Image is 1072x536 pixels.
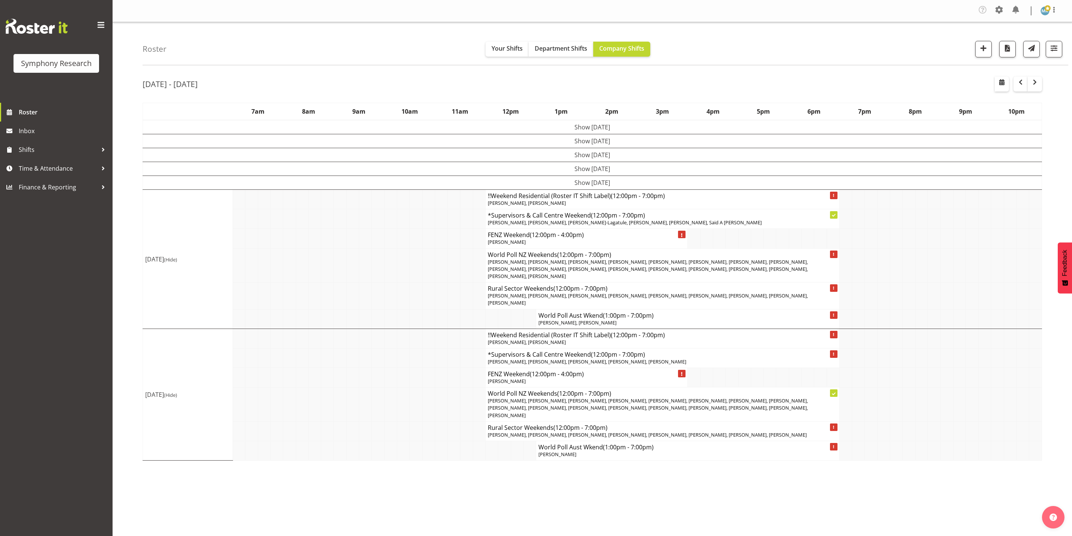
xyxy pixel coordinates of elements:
th: 8pm [890,103,941,120]
button: Download a PDF of the roster according to the set date range. [999,41,1016,57]
span: (12:00pm - 7:00pm) [611,331,665,339]
th: 5pm [738,103,789,120]
span: (1:00pm - 7:00pm) [603,311,654,320]
h4: !!Weekend Residential (Roster IT Shift Label) [488,331,837,339]
h4: FENZ Weekend [488,370,685,378]
h2: [DATE] - [DATE] [143,79,198,89]
span: [PERSON_NAME], [PERSON_NAME], [PERSON_NAME], [PERSON_NAME], [PERSON_NAME] [488,358,686,365]
h4: FENZ Weekend [488,231,685,239]
td: Show [DATE] [143,176,1042,190]
th: 10pm [991,103,1042,120]
h4: World Poll NZ Weekends [488,251,837,258]
th: 7pm [839,103,890,120]
span: (Hide) [164,392,177,398]
span: Finance & Reporting [19,182,98,193]
th: 12pm [486,103,536,120]
h4: World Poll Aust Wkend [538,312,837,319]
span: [PERSON_NAME], [PERSON_NAME] [488,200,566,206]
h4: Roster [143,45,167,53]
td: Show [DATE] [143,162,1042,176]
div: Symphony Research [21,58,92,69]
img: Rosterit website logo [6,19,68,34]
span: Department Shifts [535,44,587,53]
img: help-xxl-2.png [1049,513,1057,521]
th: 9am [334,103,385,120]
img: marama-rihari1262.jpg [1040,6,1049,15]
span: (12:00pm - 7:00pm) [553,284,607,293]
th: 6pm [789,103,839,120]
th: 8am [283,103,334,120]
button: Company Shifts [593,42,650,57]
span: (1:00pm - 7:00pm) [603,443,654,451]
span: (12:00pm - 7:00pm) [557,389,611,398]
span: (12:00pm - 7:00pm) [553,423,607,432]
button: Add a new shift [975,41,992,57]
td: [DATE] [143,329,233,461]
th: 7am [233,103,283,120]
span: Company Shifts [599,44,644,53]
span: (12:00pm - 7:00pm) [591,350,645,359]
span: (Hide) [164,256,177,263]
button: Department Shifts [529,42,593,57]
h4: *Supervisors & Call Centre Weekend [488,351,837,358]
td: Show [DATE] [143,134,1042,148]
span: (12:00pm - 7:00pm) [611,192,665,200]
span: (12:00pm - 7:00pm) [557,251,611,259]
span: [PERSON_NAME], [PERSON_NAME], [PERSON_NAME]-Lagatule, [PERSON_NAME], [PERSON_NAME], Said A [PERSO... [488,219,762,226]
span: [PERSON_NAME], [PERSON_NAME], [PERSON_NAME], [PERSON_NAME], [PERSON_NAME], [PERSON_NAME], [PERSON... [488,258,808,279]
span: Inbox [19,125,109,137]
span: [PERSON_NAME], [PERSON_NAME] [488,339,566,345]
span: [PERSON_NAME], [PERSON_NAME], [PERSON_NAME], [PERSON_NAME], [PERSON_NAME], [PERSON_NAME], [PERSON... [488,431,807,438]
span: Feedback [1061,250,1068,276]
span: Your Shifts [492,44,523,53]
span: [PERSON_NAME], [PERSON_NAME] [538,319,616,326]
th: 4pm [688,103,738,120]
th: 10am [384,103,435,120]
th: 2pm [586,103,637,120]
button: Select a specific date within the roster. [995,77,1009,92]
button: Send a list of all shifts for the selected filtered period to all rostered employees. [1023,41,1040,57]
span: Time & Attendance [19,163,98,174]
th: 1pm [536,103,587,120]
span: Shifts [19,144,98,155]
span: (12:00pm - 4:00pm) [530,231,584,239]
span: [PERSON_NAME], [PERSON_NAME], [PERSON_NAME], [PERSON_NAME], [PERSON_NAME], [PERSON_NAME], [PERSON... [488,292,808,306]
h4: World Poll NZ Weekends [488,390,837,397]
span: [PERSON_NAME], [PERSON_NAME], [PERSON_NAME], [PERSON_NAME], [PERSON_NAME], [PERSON_NAME], [PERSON... [488,397,808,418]
h4: Rural Sector Weekends [488,285,837,292]
th: 11am [435,103,486,120]
span: (12:00pm - 4:00pm) [530,370,584,378]
h4: !!Weekend Residential (Roster IT Shift Label) [488,192,837,200]
button: Filter Shifts [1046,41,1062,57]
td: Show [DATE] [143,148,1042,162]
span: [PERSON_NAME] [488,378,526,384]
button: Your Shifts [486,42,529,57]
span: Roster [19,107,109,118]
span: [PERSON_NAME] [538,451,576,458]
td: [DATE] [143,190,233,329]
h4: World Poll Aust Wkend [538,443,837,451]
h4: *Supervisors & Call Centre Weekend [488,212,837,219]
td: Show [DATE] [143,120,1042,134]
span: (12:00pm - 7:00pm) [591,211,645,219]
h4: Rural Sector Weekends [488,424,837,431]
span: [PERSON_NAME] [488,239,526,245]
th: 9pm [941,103,991,120]
button: Feedback - Show survey [1058,242,1072,293]
th: 3pm [637,103,688,120]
